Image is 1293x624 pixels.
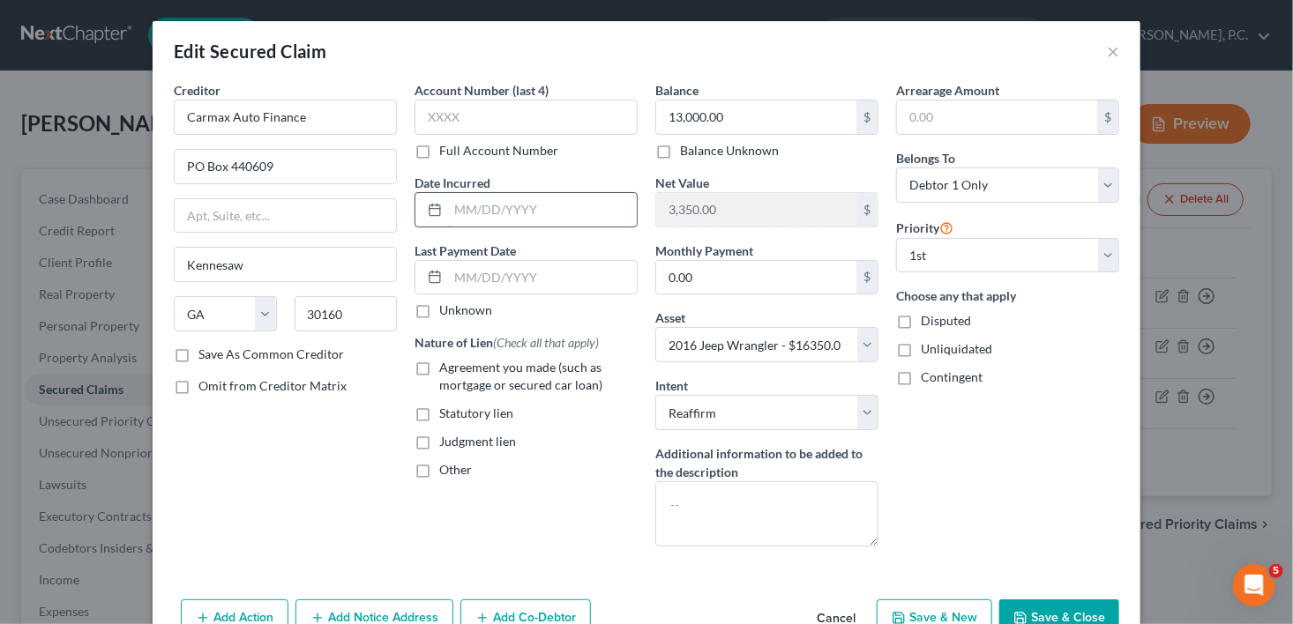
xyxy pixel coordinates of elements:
[1107,41,1119,62] button: ×
[175,199,396,233] input: Apt, Suite, etc...
[439,462,472,477] span: Other
[896,286,1119,305] label: Choose any that apply
[680,142,779,160] label: Balance Unknown
[856,193,878,227] div: $
[448,261,637,294] input: MM/DD/YYYY
[174,83,220,98] span: Creditor
[439,301,492,319] label: Unknown
[655,81,699,100] label: Balance
[1269,564,1283,578] span: 5
[439,405,513,420] span: Statutory lien
[896,151,955,166] span: Belongs To
[921,341,992,356] span: Unliquidated
[198,345,344,363] label: Save As Common Creditor
[175,150,396,183] input: Enter address...
[655,174,709,192] label: Net Value
[896,81,999,100] label: Arrearage Amount
[448,193,637,227] input: MM/DD/YYYY
[656,193,856,227] input: 0.00
[295,296,398,331] input: Enter zip...
[656,261,856,294] input: 0.00
[856,100,878,134] div: $
[856,261,878,294] div: $
[439,434,516,449] span: Judgment lien
[921,369,983,384] span: Contingent
[656,100,856,134] input: 0.00
[896,217,953,238] label: Priority
[415,174,490,192] label: Date Incurred
[655,444,878,481] label: Additional information to be added to the description
[439,360,602,392] span: Agreement you made (such as mortgage or secured car loan)
[655,376,688,395] label: Intent
[415,81,549,100] label: Account Number (last 4)
[655,241,753,260] label: Monthly Payment
[415,100,638,135] input: XXXX
[415,333,599,352] label: Nature of Lien
[921,313,971,328] span: Disputed
[493,335,599,350] span: (Check all that apply)
[897,100,1097,134] input: 0.00
[174,100,397,135] input: Search creditor by name...
[1097,100,1118,134] div: $
[655,310,685,325] span: Asset
[415,241,516,260] label: Last Payment Date
[174,39,326,63] div: Edit Secured Claim
[439,142,558,160] label: Full Account Number
[1233,564,1275,606] iframe: Intercom live chat
[198,378,347,393] span: Omit from Creditor Matrix
[175,248,396,281] input: Enter city...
